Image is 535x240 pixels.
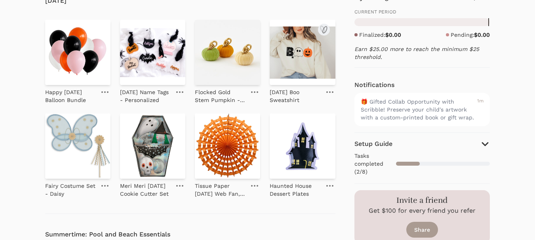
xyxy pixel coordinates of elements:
h4: Notifications [354,80,394,90]
p: Finalized: [359,31,401,39]
a: Happy [DATE] Balloon Bundle [45,85,96,104]
p: Get $100 for every friend you refer [369,206,476,215]
h4: Summertime: Pool and Beach Essentials [45,230,335,239]
strong: $0.00 [385,32,401,38]
a: Fairy Costume Set - Daisy [45,179,96,198]
p: Flocked Gold Stem Pumpkin - 3 Style Options [195,88,246,104]
a: 🎁 Gifted Collab Opportunity with Scribble! Preserve your child's artwork with a custom-printed bo... [354,93,490,126]
a: [DATE] Name Tags - Personalized [120,85,171,104]
a: Meri Meri [DATE] Cookie Cutter Set [120,179,171,198]
h3: Invite a friend [396,195,447,206]
a: [DATE] Boo Sweatshirt [270,85,321,104]
p: Fairy Costume Set - Daisy [45,182,96,198]
img: Tissue Paper Halloween Web Fan, 27" - Orange [195,113,260,179]
p: Tissue Paper [DATE] Web Fan, 27" - Orange [195,182,246,198]
img: Happy Halloween Balloon Bundle [45,20,110,85]
div: 🎁 Gifted Collab Opportunity with Scribble! Preserve your child's artwork with a custom-printed bo... [361,98,475,121]
p: Meri Meri [DATE] Cookie Cutter Set [120,182,171,198]
p: Happy [DATE] Balloon Bundle [45,88,96,104]
strong: $0.00 [474,32,490,38]
img: Halloween Boo Sweatshirt [270,20,335,85]
p: CURRENT PERIOD [354,9,490,15]
button: Setup Guide Tasks completed (2/8) [354,139,490,177]
p: Haunted House Dessert Plates [270,182,321,198]
p: Pending: [451,31,490,39]
img: Halloween Name Tags - Personalized [120,20,185,85]
img: Fairy Costume Set - Daisy [45,113,110,179]
div: 1m [477,98,484,121]
a: Tissue Paper [DATE] Web Fan, 27" - Orange [195,179,246,198]
img: Flocked Gold Stem Pumpkin - 3 Style Options [195,20,260,85]
img: Meri Meri Halloween Cookie Cutter Set [120,113,185,179]
a: Share [406,222,438,238]
p: [DATE] Name Tags - Personalized [120,88,171,104]
a: Haunted House Dessert Plates [270,179,321,198]
img: Haunted House Dessert Plates [270,113,335,179]
p: Earn $25.00 more to reach the minimum $25 threshold. [354,45,490,61]
span: Tasks completed (2/8) [354,152,396,176]
a: Flocked Gold Stem Pumpkin - 3 Style Options [195,85,246,104]
p: [DATE] Boo Sweatshirt [270,88,321,104]
h4: Setup Guide [354,139,392,149]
